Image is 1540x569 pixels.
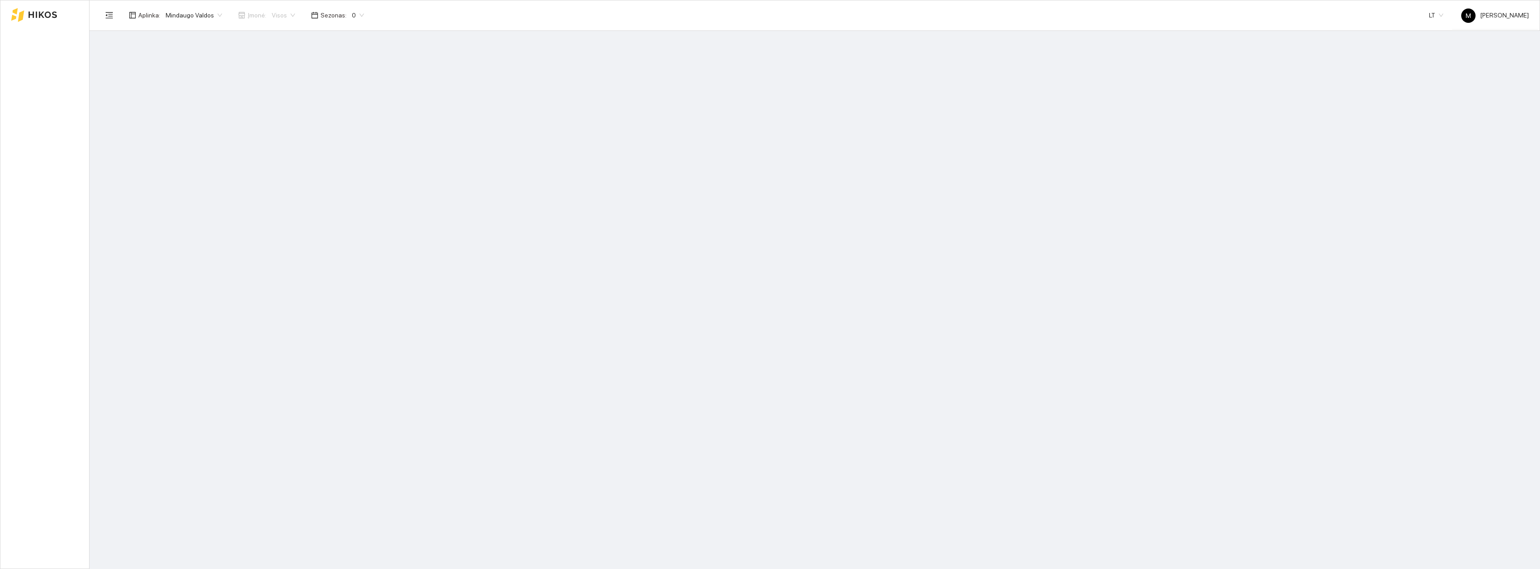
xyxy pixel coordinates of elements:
span: 0 [352,9,364,22]
span: Visos [272,9,295,22]
span: Sezonas : [321,10,346,20]
span: Aplinka : [138,10,160,20]
span: shop [238,12,245,19]
span: menu-fold [105,11,113,19]
button: menu-fold [100,6,118,24]
span: calendar [311,12,318,19]
span: Įmonė : [248,10,266,20]
span: [PERSON_NAME] [1461,12,1529,19]
span: LT [1429,9,1443,22]
span: M [1466,9,1471,23]
span: layout [129,12,136,19]
span: Mindaugo Valdos [166,9,222,22]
